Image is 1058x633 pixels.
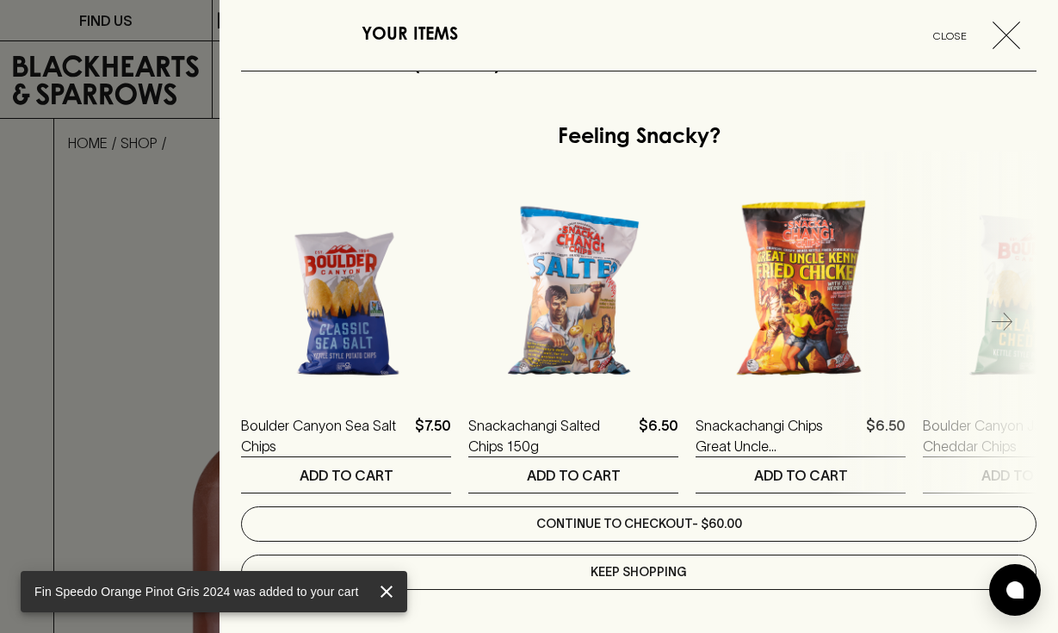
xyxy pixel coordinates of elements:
img: Snackachangi Chips Great Uncle Kenny Fried Chicken 150g [696,189,906,399]
span: Close [914,27,986,45]
img: Boulder Canyon Sea Salt Chips [241,189,451,399]
p: $6.50 [866,415,906,456]
button: Close [914,22,1034,49]
button: ADD TO CART [468,457,678,493]
button: Keep Shopping [241,555,1036,590]
p: ADD TO CART [527,465,621,486]
a: Snackachangi Salted Chips 150g [468,415,632,456]
p: $7.50 [415,415,451,456]
button: close [373,578,400,605]
p: $6.50 [639,415,678,456]
img: bubble-icon [1006,581,1024,599]
h5: Feeling Snacky? [558,124,721,152]
a: Boulder Canyon Sea Salt Chips [241,415,408,456]
button: ADD TO CART [696,457,906,493]
a: Continue to checkout- $60.00 [241,506,1036,542]
p: ADD TO CART [300,465,393,486]
img: Snackachangi Salted Chips 150g [468,189,678,399]
button: ADD TO CART [241,457,451,493]
p: ADD TO CART [754,465,848,486]
h6: YOUR ITEMS [362,22,458,49]
div: Fin Speedo Orange Pinot Gris 2024 was added to your cart [34,576,359,607]
a: Snackachangi Chips Great Uncle [PERSON_NAME] Chicken 150g [696,415,859,456]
